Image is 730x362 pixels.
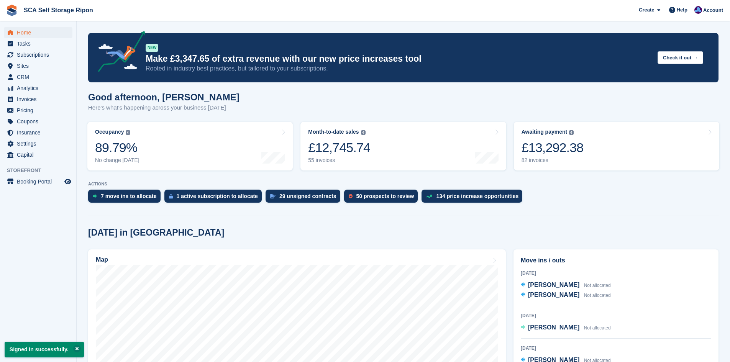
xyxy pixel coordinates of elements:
[17,149,63,160] span: Capital
[87,122,293,170] a: Occupancy 89.79% No change [DATE]
[4,127,72,138] a: menu
[436,193,518,199] div: 134 price increase opportunities
[96,256,108,263] h2: Map
[569,130,574,135] img: icon-info-grey-7440780725fd019a000dd9b08b2336e03edf1995a4989e88bcd33f0948082b44.svg
[694,6,702,14] img: Sarah Race
[521,290,611,300] a: [PERSON_NAME] Not allocated
[95,140,139,156] div: 89.79%
[584,325,611,331] span: Not allocated
[528,292,579,298] span: [PERSON_NAME]
[88,92,240,102] h1: Good afternoon, [PERSON_NAME]
[521,345,711,352] div: [DATE]
[349,194,353,198] img: prospect-51fa495bee0391a8d652442698ab0144808aea92771e9ea1ae160a38d050c398.svg
[279,193,336,199] div: 29 unsigned contracts
[528,324,579,331] span: [PERSON_NAME]
[639,6,654,14] span: Create
[7,167,76,174] span: Storefront
[17,72,63,82] span: CRM
[92,31,145,75] img: price-adjustments-announcement-icon-8257ccfd72463d97f412b2fc003d46551f7dbcb40ab6d574587a9cd5c0d94...
[4,72,72,82] a: menu
[95,129,124,135] div: Occupancy
[169,194,173,199] img: active_subscription_to_allocate_icon-d502201f5373d7db506a760aba3b589e785aa758c864c3986d89f69b8ff3...
[17,83,63,93] span: Analytics
[361,130,366,135] img: icon-info-grey-7440780725fd019a000dd9b08b2336e03edf1995a4989e88bcd33f0948082b44.svg
[270,194,276,198] img: contract_signature_icon-13c848040528278c33f63329250d36e43548de30e8caae1d1a13099fd9432cc5.svg
[308,129,359,135] div: Month-to-date sales
[426,195,432,198] img: price_increase_opportunities-93ffe204e8149a01c8c9dc8f82e8f89637d9d84a8eef4429ea346261dce0b2c0.svg
[584,293,611,298] span: Not allocated
[308,157,370,164] div: 55 invoices
[344,190,422,206] a: 50 prospects to review
[521,323,611,333] a: [PERSON_NAME] Not allocated
[4,83,72,93] a: menu
[17,38,63,49] span: Tasks
[17,176,63,187] span: Booking Portal
[4,116,72,127] a: menu
[356,193,414,199] div: 50 prospects to review
[308,140,370,156] div: £12,745.74
[4,49,72,60] a: menu
[4,38,72,49] a: menu
[522,140,584,156] div: £13,292.38
[4,27,72,38] a: menu
[6,5,18,16] img: stora-icon-8386f47178a22dfd0bd8f6a31ec36ba5ce8667c1dd55bd0f319d3a0aa187defe.svg
[266,190,344,206] a: 29 unsigned contracts
[521,312,711,319] div: [DATE]
[521,256,711,265] h2: Move ins / outs
[5,342,84,357] p: Signed in successfully.
[521,280,611,290] a: [PERSON_NAME] Not allocated
[4,138,72,149] a: menu
[4,176,72,187] a: menu
[521,270,711,277] div: [DATE]
[21,4,96,16] a: SCA Self Storage Ripon
[584,283,611,288] span: Not allocated
[146,64,651,73] p: Rooted in industry best practices, but tailored to your subscriptions.
[522,157,584,164] div: 82 invoices
[17,127,63,138] span: Insurance
[17,49,63,60] span: Subscriptions
[88,228,224,238] h2: [DATE] in [GEOGRAPHIC_DATA]
[88,190,164,206] a: 7 move ins to allocate
[17,94,63,105] span: Invoices
[4,149,72,160] a: menu
[146,53,651,64] p: Make £3,347.65 of extra revenue with our new price increases tool
[528,282,579,288] span: [PERSON_NAME]
[4,94,72,105] a: menu
[522,129,568,135] div: Awaiting payment
[514,122,719,170] a: Awaiting payment £13,292.38 82 invoices
[703,7,723,14] span: Account
[658,51,703,64] button: Check it out →
[300,122,506,170] a: Month-to-date sales £12,745.74 55 invoices
[17,138,63,149] span: Settings
[17,116,63,127] span: Coupons
[4,105,72,116] a: menu
[164,190,266,206] a: 1 active subscription to allocate
[177,193,258,199] div: 1 active subscription to allocate
[677,6,687,14] span: Help
[17,105,63,116] span: Pricing
[422,190,526,206] a: 134 price increase opportunities
[4,61,72,71] a: menu
[95,157,139,164] div: No change [DATE]
[88,182,719,187] p: ACTIONS
[101,193,157,199] div: 7 move ins to allocate
[17,61,63,71] span: Sites
[146,44,158,52] div: NEW
[126,130,130,135] img: icon-info-grey-7440780725fd019a000dd9b08b2336e03edf1995a4989e88bcd33f0948082b44.svg
[93,194,97,198] img: move_ins_to_allocate_icon-fdf77a2bb77ea45bf5b3d319d69a93e2d87916cf1d5bf7949dd705db3b84f3ca.svg
[17,27,63,38] span: Home
[63,177,72,186] a: Preview store
[88,103,240,112] p: Here's what's happening across your business [DATE]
